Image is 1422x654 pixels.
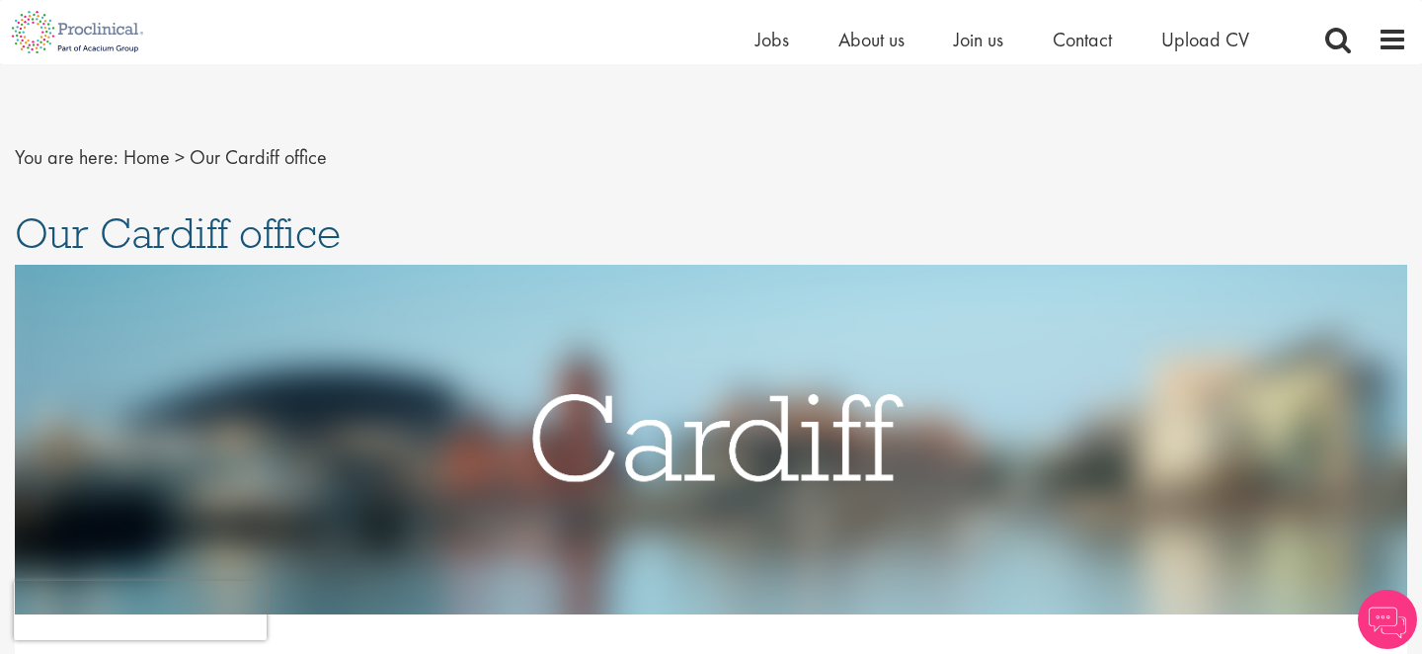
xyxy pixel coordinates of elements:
a: About us [838,27,905,52]
a: Contact [1053,27,1112,52]
img: Chatbot [1358,590,1417,649]
span: Our Cardiff office [15,206,341,260]
a: Join us [954,27,1003,52]
a: Upload CV [1161,27,1249,52]
a: breadcrumb link [123,144,170,170]
a: Jobs [755,27,789,52]
span: > [175,144,185,170]
span: Our Cardiff office [190,144,327,170]
span: You are here: [15,144,118,170]
iframe: reCAPTCHA [14,581,267,640]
